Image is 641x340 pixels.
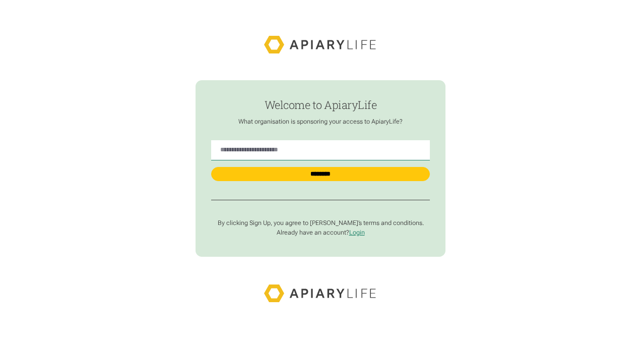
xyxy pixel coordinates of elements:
p: Already have an account? [211,229,430,237]
a: Login [349,229,365,236]
p: What organisation is sponsoring your access to ApiaryLife? [211,118,430,126]
form: find-employer [196,80,446,256]
p: By clicking Sign Up, you agree to [PERSON_NAME]’s terms and conditions. [211,219,430,227]
h1: Welcome to ApiaryLife [211,99,430,111]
